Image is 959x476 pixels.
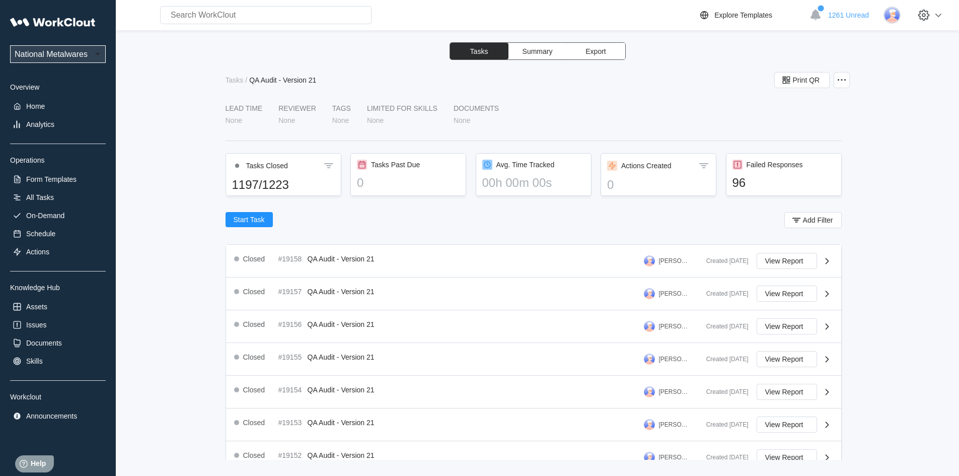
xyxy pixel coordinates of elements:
div: [PERSON_NAME] [659,356,690,363]
div: #19156 [278,320,304,328]
button: Print QR [774,72,830,88]
div: Created [DATE] [698,257,749,264]
a: On-Demand [10,209,106,223]
button: Export [567,43,625,59]
div: Created [DATE] [698,356,749,363]
a: Issues [10,318,106,332]
div: Closed [243,419,265,427]
a: Analytics [10,117,106,131]
div: Tags [332,104,351,112]
div: #19158 [278,255,304,263]
span: Print QR [793,77,820,84]
button: View Report [757,417,817,433]
span: QA Audit - Version 21 [308,451,375,459]
div: #19154 [278,386,304,394]
div: Skills [26,357,43,365]
a: Closed#19153QA Audit - Version 21[PERSON_NAME]Created [DATE]View Report [226,409,841,441]
span: QA Audit - Version 21 [308,353,375,361]
img: user-3.png [644,255,655,266]
div: #19157 [278,288,304,296]
a: Closed#19152QA Audit - Version 21[PERSON_NAME]Created [DATE]View Report [226,441,841,474]
div: Reviewer [278,104,316,112]
div: 0 [357,176,460,190]
span: QA Audit - Version 21 [308,386,375,394]
a: Actions [10,245,106,259]
span: Export [585,48,606,55]
div: Tasks [226,76,244,84]
span: View Report [765,421,803,428]
span: QA Audit - Version 21 [308,288,375,296]
span: View Report [765,454,803,461]
a: Closed#19154QA Audit - Version 21[PERSON_NAME]Created [DATE]View Report [226,376,841,409]
div: Analytics [26,120,54,128]
div: Created [DATE] [698,421,749,428]
div: #19153 [278,419,304,427]
img: user-3.png [644,354,655,365]
button: Tasks [450,43,508,59]
a: Documents [10,336,106,350]
span: Summary [523,48,553,55]
div: [PERSON_NAME] [659,257,690,264]
img: user-3.png [644,419,655,430]
div: Created [DATE] [698,388,749,395]
div: Knowledge Hub [10,284,106,292]
div: Actions [26,248,49,256]
a: Home [10,99,106,113]
div: None [454,116,470,124]
span: View Report [765,323,803,330]
div: Closed [243,451,265,459]
div: Closed [243,353,265,361]
div: Explore Templates [714,11,772,19]
div: #19155 [278,353,304,361]
img: user-3.png [644,452,655,463]
div: Documents [26,339,62,347]
button: Add Filter [784,212,842,228]
span: QA Audit - Version 21 [308,320,375,328]
a: Tasks [226,76,246,84]
div: [PERSON_NAME] [659,388,690,395]
button: Start Task [226,212,273,227]
div: Issues [26,321,46,329]
span: View Report [765,356,803,363]
div: 00h 00m 00s [482,176,585,190]
div: [PERSON_NAME] [659,421,690,428]
span: View Report [765,290,803,297]
div: [PERSON_NAME] [659,454,690,461]
button: View Report [757,384,817,400]
div: Closed [243,386,265,394]
div: QA Audit - Version 21 [249,76,316,84]
div: Closed [243,255,265,263]
div: Closed [243,320,265,328]
div: None [226,116,242,124]
div: Workclout [10,393,106,401]
button: View Report [757,351,817,367]
a: Closed#19157QA Audit - Version 21[PERSON_NAME]Created [DATE]View Report [226,278,841,310]
div: Created [DATE] [698,323,749,330]
button: View Report [757,318,817,334]
span: View Report [765,388,803,395]
div: [PERSON_NAME] [659,290,690,297]
div: Actions Created [621,162,672,170]
img: user-3.png [644,386,655,397]
div: #19152 [278,451,304,459]
span: Start Task [234,216,265,223]
div: Operations [10,156,106,164]
div: Avg. Time Tracked [496,161,555,169]
div: Tasks Past Due [371,161,420,169]
div: Closed [243,288,265,296]
span: QA Audit - Version 21 [308,255,375,263]
a: Assets [10,300,106,314]
div: 96 [732,176,835,190]
button: Summary [508,43,567,59]
div: 0 [607,178,710,192]
div: None [278,116,295,124]
div: Announcements [26,412,77,420]
a: Form Templates [10,172,106,186]
button: View Report [757,253,817,269]
div: Schedule [26,230,55,238]
a: Schedule [10,227,106,241]
div: Home [26,102,45,110]
div: 1197/1223 [232,178,335,192]
div: / [245,76,247,84]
